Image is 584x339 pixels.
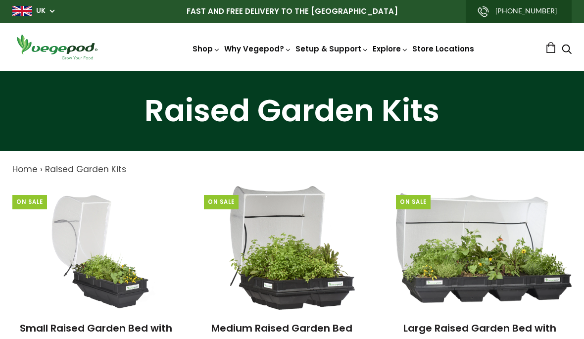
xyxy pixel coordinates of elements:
[373,44,408,54] a: Explore
[36,6,46,16] a: UK
[45,163,126,175] a: Raised Garden Kits
[229,186,355,310] img: Medium Raised Garden Bed with Canopy
[40,163,43,175] span: ›
[12,96,572,126] h1: Raised Garden Kits
[412,44,474,54] a: Store Locations
[42,186,159,310] img: Small Raised Garden Bed with Canopy
[562,45,572,55] a: Search
[12,163,572,176] nav: breadcrumbs
[12,6,32,16] img: gb_large.png
[12,33,101,61] img: Vegepod
[396,193,572,303] img: Large Raised Garden Bed with Canopy
[12,163,38,175] a: Home
[193,44,220,54] a: Shop
[224,44,292,54] a: Why Vegepod?
[295,44,369,54] a: Setup & Support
